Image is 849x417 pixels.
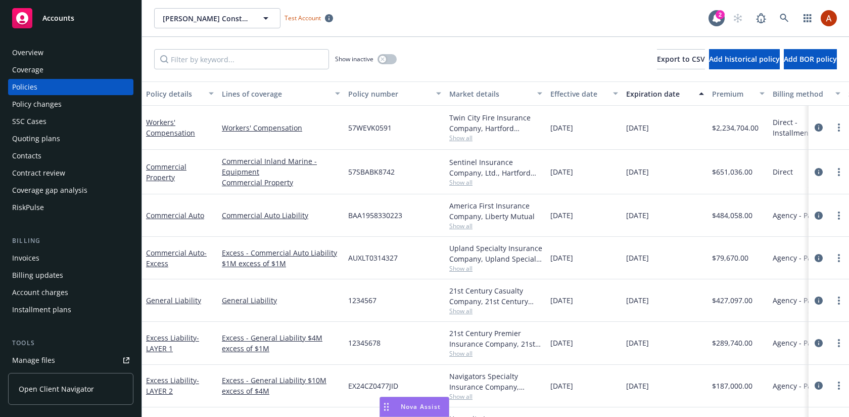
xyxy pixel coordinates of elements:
[12,148,41,164] div: Contacts
[348,295,376,306] span: 1234567
[626,381,649,391] span: [DATE]
[712,166,752,177] span: $651,036.00
[773,338,837,348] span: Agency - Pay in full
[449,243,542,264] div: Upland Specialty Insurance Company, Upland Specialty Insurance Company, Brown & Riding Insurance ...
[449,349,542,358] span: Show all
[784,54,837,64] span: Add BOR policy
[833,121,845,134] a: more
[401,402,441,411] span: Nova Assist
[146,211,204,220] a: Commercial Auto
[12,352,55,368] div: Manage files
[784,49,837,69] button: Add BOR policy
[813,121,825,134] a: circleInformation
[222,332,340,354] a: Excess - General Liability $4M excess of $1M
[146,333,199,353] a: Excess Liability
[449,222,542,230] span: Show all
[550,381,573,391] span: [DATE]
[813,380,825,392] a: circleInformation
[773,253,837,263] span: Agency - Pay in full
[8,131,133,147] a: Quoting plans
[769,81,844,106] button: Billing method
[154,49,329,69] input: Filter by keyword...
[751,8,771,28] a: Report a Bug
[12,302,71,318] div: Installment plans
[344,81,445,106] button: Policy number
[622,81,708,106] button: Expiration date
[380,397,393,416] div: Drag to move
[12,267,63,283] div: Billing updates
[8,267,133,283] a: Billing updates
[813,166,825,178] a: circleInformation
[774,8,794,28] a: Search
[8,236,133,246] div: Billing
[8,284,133,301] a: Account charges
[348,122,392,133] span: 57WEVK0591
[222,89,329,99] div: Lines of coverage
[550,295,573,306] span: [DATE]
[222,247,340,269] a: Excess - Commercial Auto Liability $1M excess of $1M
[626,89,693,99] div: Expiration date
[146,376,199,396] a: Excess Liability
[348,166,395,177] span: 57SBABK8742
[712,210,752,221] span: $484,058.00
[833,166,845,178] a: more
[712,338,752,348] span: $289,740.00
[445,81,546,106] button: Market details
[773,166,793,177] span: Direct
[8,199,133,216] a: RiskPulse
[546,81,622,106] button: Effective date
[222,375,340,396] a: Excess - General Liability $10M excess of $4M
[833,252,845,264] a: more
[626,253,649,263] span: [DATE]
[348,210,402,221] span: BAA1958330223
[335,55,373,63] span: Show inactive
[348,338,381,348] span: 12345678
[12,199,44,216] div: RiskPulse
[280,13,337,23] span: Test Account
[348,89,430,99] div: Policy number
[709,49,780,69] button: Add historical policy
[773,117,840,138] span: Direct - Installments
[813,337,825,349] a: circleInformation
[773,295,837,306] span: Agency - Pay in full
[709,54,780,64] span: Add historical policy
[449,392,542,401] span: Show all
[12,250,39,266] div: Invoices
[163,13,250,24] span: [PERSON_NAME] Construction
[12,96,62,112] div: Policy changes
[712,89,753,99] div: Premium
[449,328,542,349] div: 21st Century Premier Insurance Company, 21st Century Insurance Group, RT Specialty Insurance Serv...
[222,156,340,177] a: Commercial Inland Marine - Equipment
[449,157,542,178] div: Sentinel Insurance Company, Ltd., Hartford Insurance Group
[708,81,769,106] button: Premium
[716,10,725,19] div: 2
[348,253,398,263] span: AUXLT0314327
[657,54,705,64] span: Export to CSV
[8,338,133,348] div: Tools
[8,62,133,78] a: Coverage
[550,89,607,99] div: Effective date
[146,296,201,305] a: General Liability
[218,81,344,106] button: Lines of coverage
[550,122,573,133] span: [DATE]
[449,112,542,134] div: Twin City Fire Insurance Company, Hartford Insurance Group
[550,166,573,177] span: [DATE]
[813,295,825,307] a: circleInformation
[42,14,74,22] span: Accounts
[797,8,818,28] a: Switch app
[449,307,542,315] span: Show all
[813,210,825,222] a: circleInformation
[19,384,94,394] span: Open Client Navigator
[626,166,649,177] span: [DATE]
[8,96,133,112] a: Policy changes
[8,113,133,130] a: SSC Cases
[821,10,837,26] img: photo
[8,4,133,32] a: Accounts
[12,182,87,198] div: Coverage gap analysis
[142,81,218,106] button: Policy details
[12,45,43,61] div: Overview
[146,89,203,99] div: Policy details
[222,210,340,221] a: Commercial Auto Liability
[222,122,340,133] a: Workers' Compensation
[12,62,43,78] div: Coverage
